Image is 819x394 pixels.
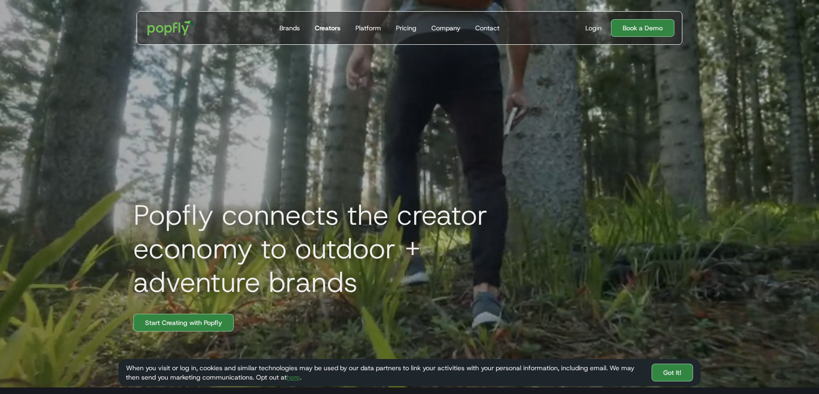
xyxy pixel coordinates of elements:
div: Company [431,23,460,33]
a: Got It! [652,364,693,381]
a: Company [428,12,464,44]
div: Pricing [396,23,416,33]
div: Platform [355,23,381,33]
a: Creators [311,12,344,44]
h1: Popfly connects the creator economy to outdoor + adventure brands [126,198,546,299]
a: Brands [276,12,304,44]
div: When you visit or log in, cookies and similar technologies may be used by our data partners to li... [126,363,644,382]
div: Contact [475,23,500,33]
a: Platform [352,12,385,44]
a: Pricing [392,12,420,44]
a: here [287,373,300,381]
div: Brands [279,23,300,33]
a: Start Creating with Popfly [133,314,234,332]
a: Login [582,23,605,33]
a: home [141,14,201,42]
div: Creators [315,23,340,33]
div: Login [585,23,602,33]
a: Book a Demo [611,19,674,37]
a: Contact [472,12,503,44]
